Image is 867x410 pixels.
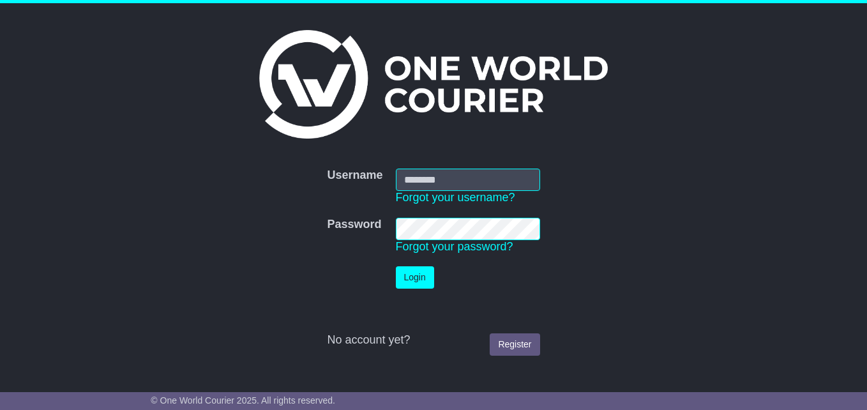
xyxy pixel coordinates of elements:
[151,395,335,406] span: © One World Courier 2025. All rights reserved.
[396,191,515,204] a: Forgot your username?
[396,240,513,253] a: Forgot your password?
[327,218,381,232] label: Password
[327,333,539,347] div: No account yet?
[259,30,608,139] img: One World
[327,169,382,183] label: Username
[490,333,539,356] a: Register
[396,266,434,289] button: Login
